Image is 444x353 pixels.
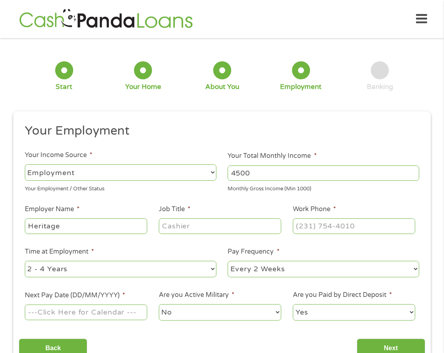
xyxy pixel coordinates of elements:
[17,8,195,30] img: GetLoanNow Logo
[25,123,414,139] h2: Your Employment
[125,83,161,91] div: Your Home
[159,205,190,214] label: Job Title
[205,83,239,91] div: About You
[25,305,147,320] input: ---Click Here for Calendar ---
[25,218,147,234] input: Walmart
[228,182,419,193] div: Monthly Gross Income (Min 1000)
[159,218,281,234] input: Cashier
[56,83,72,91] div: Start
[367,83,393,91] div: Banking
[228,165,419,181] input: 1800
[293,291,392,299] label: Are you Paid by Direct Deposit
[25,248,94,256] label: Time at Employment
[280,83,322,91] div: Employment
[228,248,279,256] label: Pay Frequency
[293,205,336,214] label: Work Phone
[25,151,92,159] label: Your Income Source
[25,291,125,300] label: Next Pay Date (DD/MM/YYYY)
[159,291,234,299] label: Are you Active Military
[25,205,80,214] label: Employer Name
[293,218,415,234] input: (231) 754-4010
[25,182,216,193] div: Your Employment / Other Status
[228,152,316,160] label: Your Total Monthly Income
